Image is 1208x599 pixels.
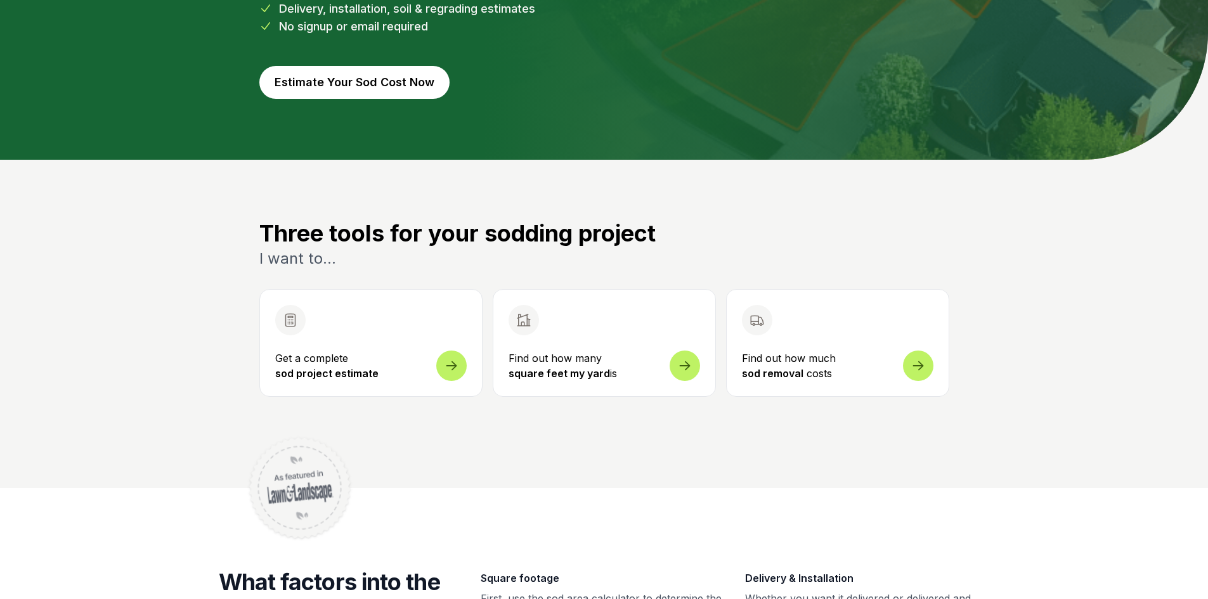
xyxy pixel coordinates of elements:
[275,351,467,381] p: Get a complete
[493,289,716,397] a: Find out how many square feet my yardis
[481,2,535,15] span: estimates
[244,432,356,544] img: Featured in Lawn & Landscape magazine badge
[259,248,949,269] p: I want to...
[726,289,949,397] a: Find out how much sod removal costs
[742,367,803,380] strong: sod removal
[509,351,700,381] p: Find out how many is
[259,66,450,99] button: Estimate Your Sod Cost Now
[259,289,483,397] button: Open sod measurement and cost calculator
[481,569,725,587] h3: Square footage
[742,351,933,381] p: Find out how much costs
[745,569,989,587] h3: Delivery & Installation
[259,221,949,246] h3: Three tools for your sodding project
[275,367,379,380] strong: sod project estimate
[509,367,610,380] strong: square feet my yard
[259,18,949,35] li: No signup or email required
